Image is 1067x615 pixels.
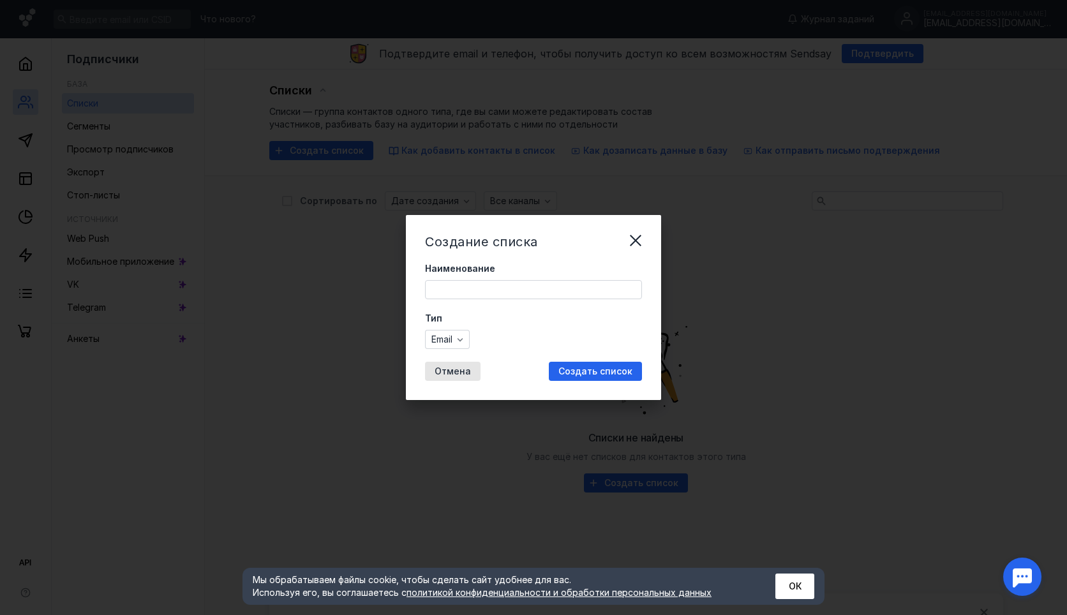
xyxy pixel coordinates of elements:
button: Отмена [425,362,481,381]
button: Email [425,330,470,349]
span: Отмена [435,366,471,377]
span: Email [431,334,452,345]
div: Мы обрабатываем файлы cookie, чтобы сделать сайт удобнее для вас. Используя его, вы соглашаетесь c [253,574,744,599]
button: Создать список [549,362,642,381]
span: Создание списка [425,234,538,249]
button: ОК [775,574,814,599]
a: политикой конфиденциальности и обработки персональных данных [407,587,712,598]
span: Тип [425,312,442,325]
span: Наименование [425,262,495,275]
span: Создать список [558,366,632,377]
